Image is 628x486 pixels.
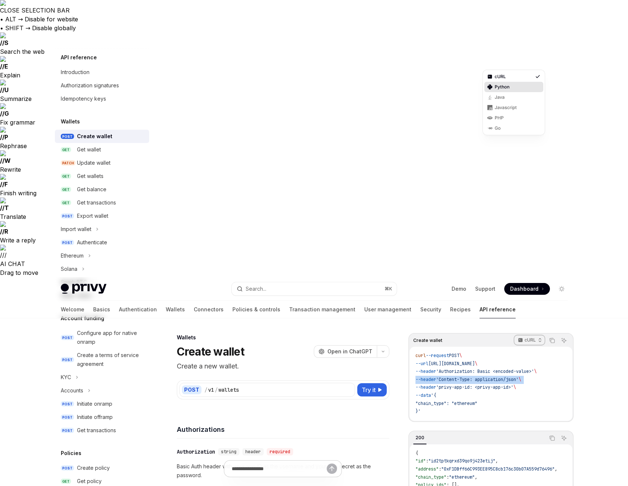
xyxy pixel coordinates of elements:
[459,353,462,359] span: \
[547,336,557,345] button: Copy the contents from the code block
[314,345,377,358] button: Open in ChatGPT
[119,301,157,318] a: Authentication
[415,368,436,374] span: --header
[524,337,536,343] p: cURL
[55,461,149,475] a: POSTCreate policy
[61,373,71,382] div: KYC
[61,335,74,340] span: POST
[413,338,442,343] span: Create wallet
[441,466,555,472] span: "0xF1DBff66C993EE895C8cb176c30b07A559d76496"
[504,283,550,295] a: Dashboard
[555,466,557,472] span: ,
[415,353,426,359] span: curl
[436,368,534,374] span: 'Authorization: Basic <encoded-value>'
[77,399,112,408] div: Initiate onramp
[267,448,293,455] div: required
[61,386,83,395] div: Accounts
[364,301,411,318] a: User management
[415,408,421,414] span: }'
[177,424,389,434] h4: Authorizations
[559,433,569,443] button: Ask AI
[428,458,495,464] span: "id2tptkqrxd39qo9j423etij"
[55,349,149,371] a: POSTCreate a terms of service agreement
[166,301,185,318] a: Wallets
[415,466,439,472] span: "address"
[385,286,392,292] span: ⌘ K
[426,353,449,359] span: --request
[415,377,436,382] span: --header
[480,301,516,318] a: API reference
[415,450,418,456] span: {
[55,371,149,384] button: Toggle KYC section
[436,384,513,390] span: 'privy-app-id: <privy-app-id>'
[475,285,495,293] a: Support
[177,345,244,358] h1: Create wallet
[61,428,74,433] span: POST
[55,397,149,410] a: POSTInitiate onramp
[77,477,102,486] div: Get policy
[513,384,516,390] span: \
[77,351,145,368] div: Create a terms of service agreement
[77,464,110,472] div: Create policy
[327,464,337,474] button: Send message
[218,386,239,394] div: wallets
[413,433,427,442] div: 200
[208,386,214,394] div: v1
[232,301,280,318] a: Policies & controls
[449,474,475,480] span: "ethereum"
[446,474,449,480] span: :
[415,392,431,398] span: --data
[77,426,116,435] div: Get transactions
[534,368,537,374] span: \
[55,410,149,424] a: POSTInitiate offramp
[61,284,106,294] img: light logo
[61,449,81,458] h5: Policies
[547,433,557,443] button: Copy the contents from the code block
[510,285,538,293] span: Dashboard
[232,282,397,296] button: Open search
[245,449,261,455] span: header
[362,385,376,394] span: Try it
[61,357,74,363] span: POST
[215,386,218,394] div: /
[221,449,236,455] span: string
[450,301,471,318] a: Recipes
[61,401,74,407] span: POST
[77,329,145,346] div: Configure app for native onramp
[514,334,545,347] button: cURL
[475,474,477,480] span: ,
[182,385,201,394] div: POST
[556,283,568,295] button: Toggle dark mode
[495,458,498,464] span: ,
[61,479,71,484] span: GET
[246,284,266,293] div: Search...
[439,466,441,472] span: :
[61,465,74,471] span: POST
[177,361,389,371] p: Create a new wallet.
[357,383,387,396] button: Try it
[431,392,436,398] span: '{
[452,285,466,293] a: Demo
[93,301,110,318] a: Basics
[177,334,389,341] div: Wallets
[61,314,104,323] h5: Account funding
[194,301,224,318] a: Connectors
[449,353,459,359] span: POST
[415,401,477,406] span: "chain_type": "ethereum"
[415,361,428,367] span: --url
[426,458,428,464] span: :
[204,386,207,394] div: /
[475,361,477,367] span: \
[77,413,113,422] div: Initiate offramp
[436,377,519,382] span: 'Content-Type: application/json'
[61,415,74,420] span: POST
[61,301,84,318] a: Welcome
[177,448,215,455] div: Authorization
[415,384,436,390] span: --header
[428,361,475,367] span: [URL][DOMAIN_NAME]
[559,336,569,345] button: Ask AI
[327,348,372,355] span: Open in ChatGPT
[420,301,441,318] a: Security
[289,301,355,318] a: Transaction management
[55,424,149,437] a: POSTGet transactions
